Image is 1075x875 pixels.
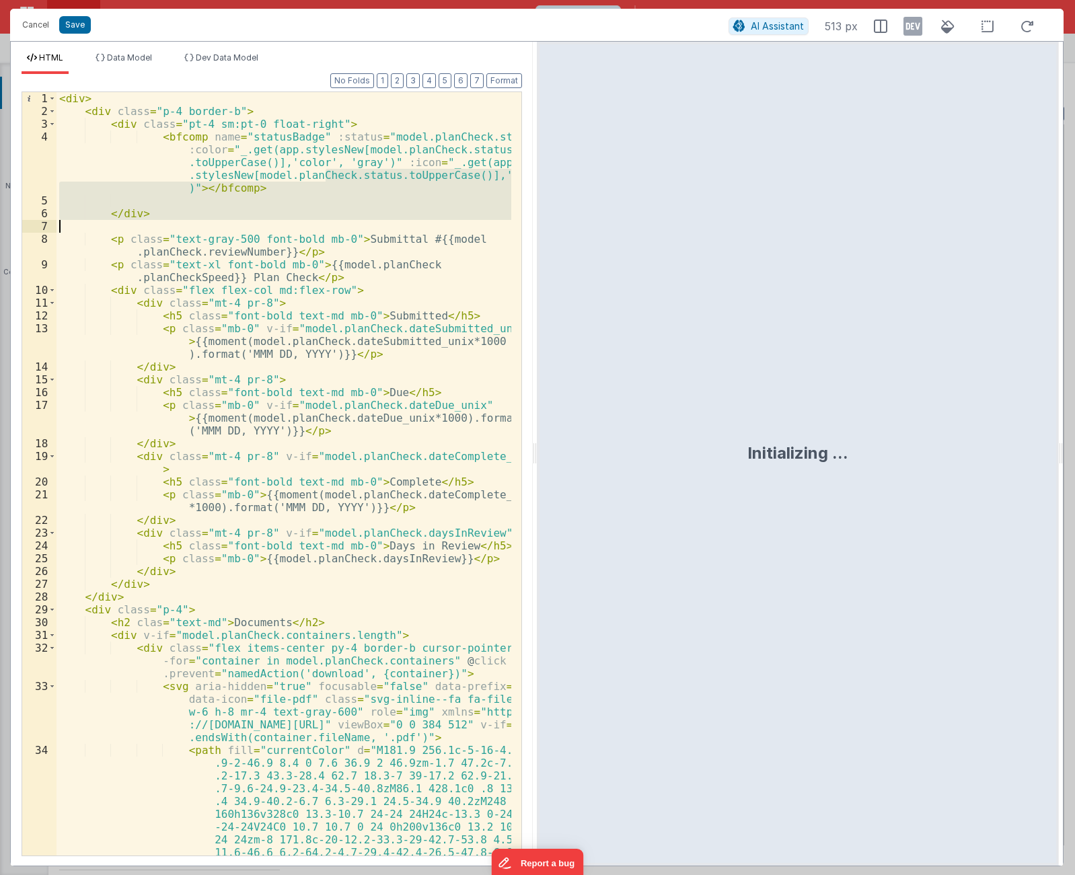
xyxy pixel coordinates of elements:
[747,443,848,464] div: Initializing ...
[22,118,57,130] div: 3
[825,18,858,34] span: 513 px
[330,73,374,88] button: No Folds
[22,360,57,373] div: 14
[22,220,57,233] div: 7
[22,578,57,591] div: 27
[486,73,522,88] button: Format
[22,642,57,680] div: 32
[59,16,91,34] button: Save
[22,603,57,616] div: 29
[22,437,57,450] div: 18
[22,309,57,322] div: 12
[391,73,404,88] button: 2
[729,17,809,35] button: AI Assistant
[22,539,57,552] div: 24
[22,233,57,258] div: 8
[22,92,57,105] div: 1
[422,73,436,88] button: 4
[22,591,57,603] div: 28
[406,73,420,88] button: 3
[22,680,57,744] div: 33
[22,207,57,220] div: 6
[470,73,484,88] button: 7
[22,527,57,539] div: 23
[15,15,56,34] button: Cancel
[22,386,57,399] div: 16
[22,297,57,309] div: 11
[22,258,57,284] div: 9
[22,629,57,642] div: 31
[22,373,57,386] div: 15
[454,73,468,88] button: 6
[377,73,388,88] button: 1
[22,105,57,118] div: 2
[22,284,57,297] div: 10
[439,73,451,88] button: 5
[39,52,63,63] span: HTML
[196,52,258,63] span: Dev Data Model
[22,514,57,527] div: 22
[22,130,57,194] div: 4
[22,450,57,475] div: 19
[22,399,57,437] div: 17
[22,488,57,514] div: 21
[22,565,57,578] div: 26
[22,322,57,360] div: 13
[22,552,57,565] div: 25
[107,52,152,63] span: Data Model
[22,475,57,488] div: 20
[22,616,57,629] div: 30
[751,20,804,32] span: AI Assistant
[22,194,57,207] div: 5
